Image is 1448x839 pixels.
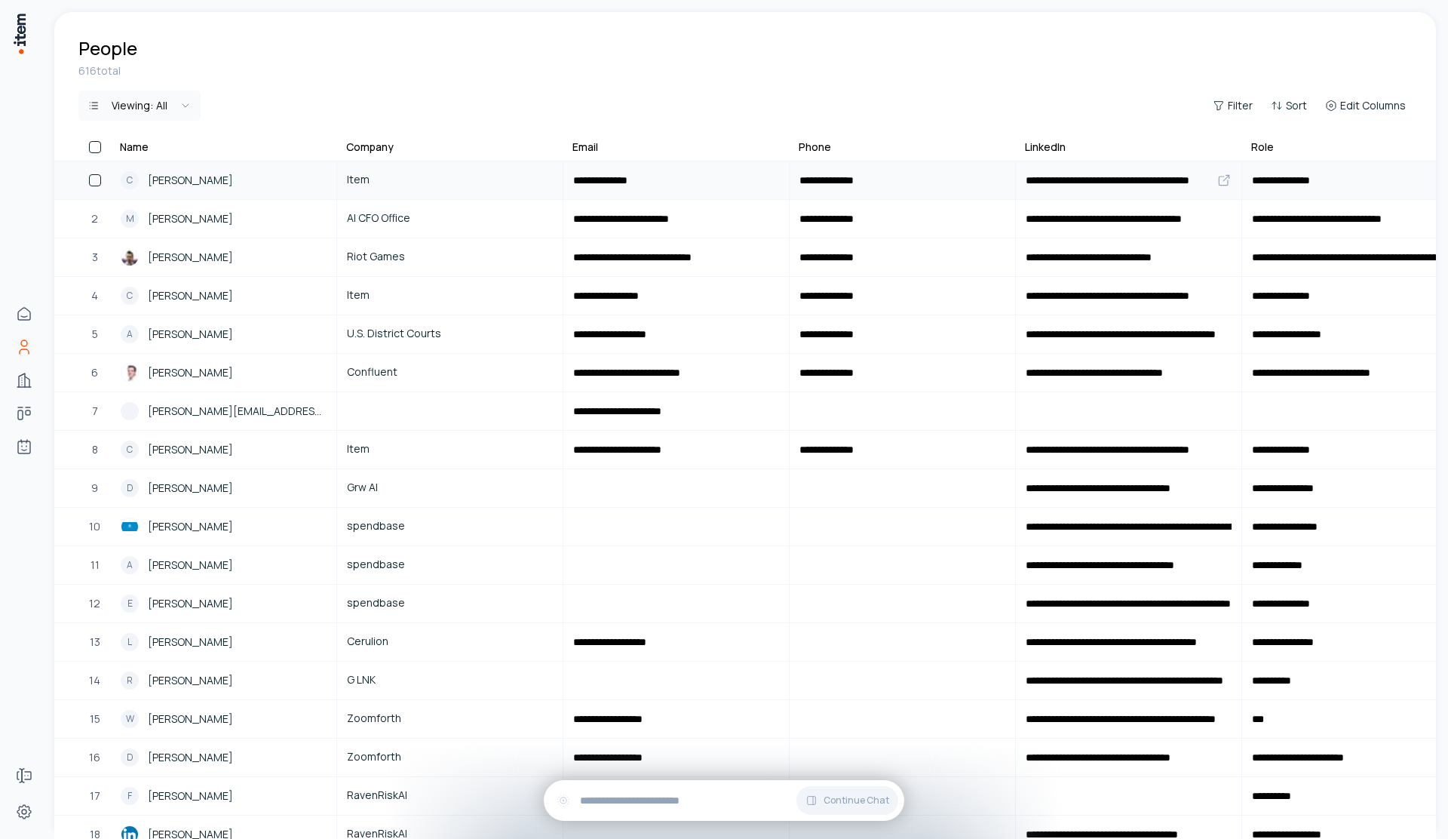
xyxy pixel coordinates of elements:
[112,162,336,198] a: C[PERSON_NAME]
[112,547,336,583] a: A[PERSON_NAME]
[121,479,139,497] div: D
[9,761,39,791] a: Forms
[347,325,553,342] span: U.S. District Courts
[338,239,562,275] a: Riot Games
[91,211,98,227] span: 2
[347,171,553,188] span: Item
[92,326,98,343] span: 5
[112,316,336,352] a: A[PERSON_NAME]
[9,365,39,395] a: Companies
[89,518,100,535] span: 10
[121,518,139,536] img: Valery Evans
[121,748,139,767] div: D
[89,595,100,612] span: 12
[148,788,233,804] span: [PERSON_NAME]
[338,201,562,237] a: AI CFO Office
[148,441,233,458] span: [PERSON_NAME]
[92,403,98,419] span: 7
[112,355,336,391] a: Oliver Pearce[PERSON_NAME]
[112,393,336,429] a: [PERSON_NAME][EMAIL_ADDRESS][DOMAIN_NAME]
[1265,95,1313,116] button: Sort
[121,672,139,690] div: R
[1319,95,1412,116] button: Edit Columns
[148,172,233,189] span: [PERSON_NAME]
[338,470,562,506] a: Grw AI
[121,248,139,266] img: Justin Yu
[148,480,233,496] span: [PERSON_NAME]
[347,287,553,303] span: Item
[90,557,100,573] span: 11
[572,140,598,155] div: Email
[1025,140,1066,155] div: LinkedIn
[347,479,553,496] span: Grw AI
[148,595,233,612] span: [PERSON_NAME]
[347,710,553,727] span: Zoomforth
[89,749,100,766] span: 16
[544,780,904,821] div: Continue Chat
[347,364,553,380] span: Confluent
[121,325,139,343] div: A
[1251,140,1274,155] div: Role
[148,326,233,343] span: [PERSON_NAME]
[347,633,553,650] span: Cerulion
[338,509,562,545] a: spendbase
[78,63,1412,78] div: 616 total
[78,36,137,60] h1: People
[148,364,233,381] span: [PERSON_NAME]
[1207,95,1259,116] button: Filter
[120,140,149,155] div: Name
[121,556,139,574] div: A
[338,624,562,660] a: Cerulion
[91,287,98,304] span: 4
[338,701,562,737] a: Zoomforth
[338,278,562,314] a: Item
[338,316,562,352] a: U.S. District Courts
[91,364,98,381] span: 6
[112,701,336,737] a: W[PERSON_NAME]
[112,98,167,113] div: Viewing:
[121,171,139,189] div: C
[92,441,98,458] span: 8
[148,287,233,304] span: [PERSON_NAME]
[1340,98,1406,113] span: Edit Columns
[121,441,139,459] div: C
[121,210,139,228] div: M
[90,634,100,650] span: 13
[112,509,336,545] a: Valery Evans[PERSON_NAME]
[121,710,139,728] div: W
[347,210,553,226] span: AI CFO Office
[112,624,336,660] a: L[PERSON_NAME]
[338,355,562,391] a: Confluent
[92,249,98,266] span: 3
[148,518,233,535] span: [PERSON_NAME]
[148,211,233,227] span: [PERSON_NAME]
[338,432,562,468] a: Item
[799,140,831,155] div: Phone
[121,287,139,305] div: C
[148,557,233,573] span: [PERSON_NAME]
[112,239,336,275] a: Justin Yu[PERSON_NAME]
[112,201,336,237] a: M[PERSON_NAME]
[112,739,336,776] a: D[PERSON_NAME]
[338,162,562,198] a: Item
[148,711,233,727] span: [PERSON_NAME]
[1228,98,1253,113] span: Filter
[121,787,139,805] div: F
[347,248,553,265] span: Riot Games
[121,364,139,382] img: Oliver Pearce
[89,672,100,689] span: 14
[9,398,39,429] a: Deals
[9,432,39,462] a: Agents
[148,672,233,689] span: [PERSON_NAME]
[148,403,327,419] span: [PERSON_NAME][EMAIL_ADDRESS][DOMAIN_NAME]
[121,595,139,613] div: E
[824,794,889,807] span: Continue Chat
[90,788,100,804] span: 17
[338,739,562,776] a: Zoomforth
[91,480,98,496] span: 9
[112,778,336,814] a: F[PERSON_NAME]
[338,585,562,622] a: spendbase
[112,470,336,506] a: D[PERSON_NAME]
[347,441,553,457] span: Item
[112,278,336,314] a: C[PERSON_NAME]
